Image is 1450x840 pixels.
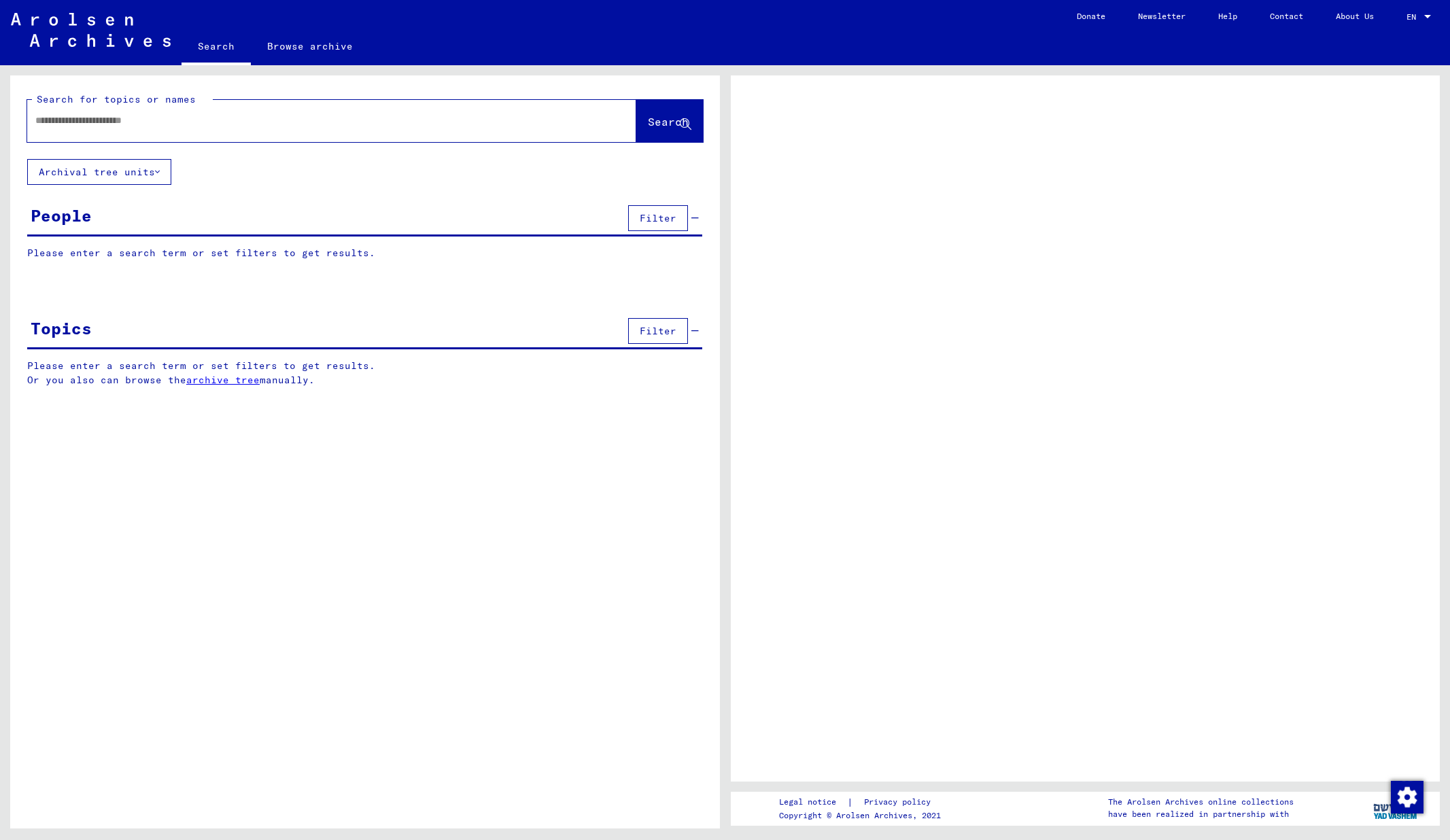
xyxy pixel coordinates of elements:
[636,100,703,142] button: Search
[779,795,847,809] a: Legal notice
[31,316,92,340] div: Topics
[1370,791,1421,825] img: yv_logo.png
[1391,781,1423,813] img: Change consent
[31,203,92,228] div: People
[1108,796,1294,808] p: The Arolsen Archives online collections
[779,809,947,822] p: Copyright © Arolsen Archives, 2021
[853,795,947,809] a: Privacy policy
[11,13,171,47] img: Arolsen_neg.svg
[27,246,702,260] p: Please enter a search term or set filters to get results.
[251,30,369,63] a: Browse archive
[1406,12,1421,22] span: EN
[779,795,947,809] div: |
[186,374,260,386] a: archive tree
[27,159,171,185] button: Archival tree units
[1108,808,1294,820] p: have been realized in partnership with
[640,212,676,224] span: Filter
[182,30,251,65] a: Search
[37,93,196,105] mat-label: Search for topics or names
[648,115,689,128] span: Search
[628,205,688,231] button: Filter
[640,325,676,337] span: Filter
[27,359,703,387] p: Please enter a search term or set filters to get results. Or you also can browse the manually.
[628,318,688,344] button: Filter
